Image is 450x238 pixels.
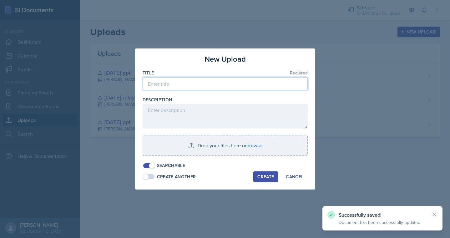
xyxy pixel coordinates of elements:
[290,71,308,75] span: Required
[286,174,303,179] div: Cancel
[205,53,246,65] h3: New Upload
[157,174,196,180] div: Create Another
[143,70,154,76] label: Title
[282,171,307,182] button: Cancel
[339,219,426,225] p: Document has been successfully updated
[143,97,172,103] label: Description
[253,171,278,182] button: Create
[157,162,185,169] div: Searchable
[339,212,426,218] p: Successfully saved!
[257,174,274,179] div: Create
[143,77,308,90] input: Enter title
